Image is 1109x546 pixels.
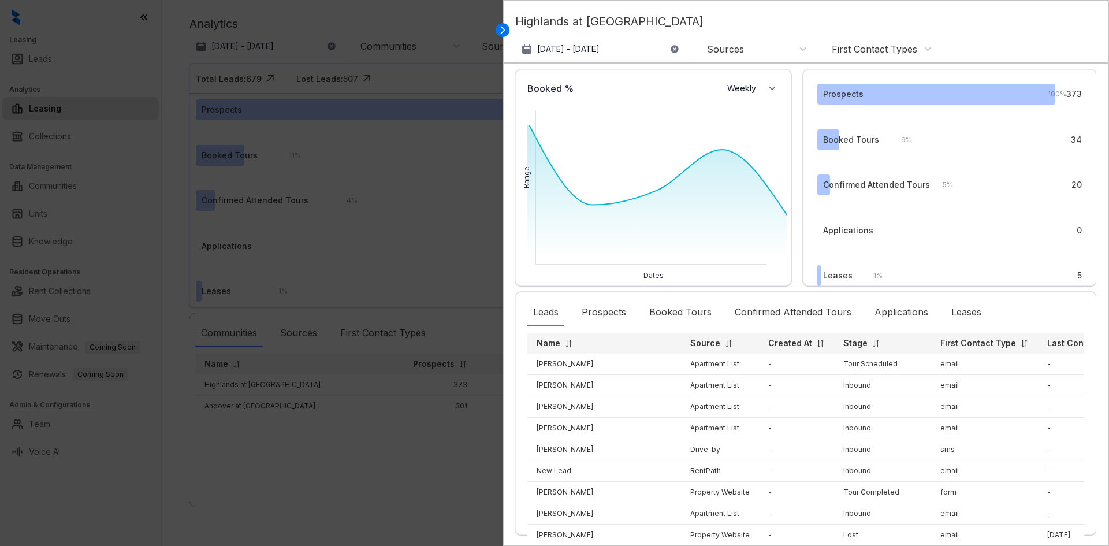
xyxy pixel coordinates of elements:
[727,83,762,94] span: Weekly
[931,354,1038,375] td: email
[527,503,681,525] td: [PERSON_NAME]
[872,339,880,348] img: sorting
[931,418,1038,439] td: email
[1077,269,1082,282] div: 5
[759,375,834,396] td: -
[681,375,759,396] td: Apartment List
[720,78,785,99] button: Weekly
[527,525,681,546] td: [PERSON_NAME]
[946,299,987,326] div: Leases
[527,396,681,418] td: [PERSON_NAME]
[843,337,868,349] p: Stage
[834,354,931,375] td: Tour Scheduled
[834,375,931,396] td: Inbound
[931,375,1038,396] td: email
[527,439,681,460] td: [PERSON_NAME]
[834,439,931,460] td: Inbound
[940,337,1016,349] p: First Contact Type
[522,166,532,188] div: Range
[759,482,834,503] td: -
[834,525,931,546] td: Lost
[515,39,689,60] button: [DATE] - [DATE]
[816,339,825,348] img: sorting
[931,439,1038,460] td: sms
[823,179,930,191] div: Confirmed Attended Tours
[1066,88,1082,101] div: 373
[1077,224,1082,237] div: 0
[834,418,931,439] td: Inbound
[681,482,759,503] td: Property Website
[931,503,1038,525] td: email
[522,270,785,281] div: Dates
[527,418,681,439] td: [PERSON_NAME]
[522,76,579,101] div: Booked %
[823,88,864,101] div: Prospects
[823,224,873,237] div: Applications
[681,525,759,546] td: Property Website
[890,133,912,146] div: 9 %
[643,299,717,326] div: Booked Tours
[527,482,681,503] td: [PERSON_NAME]
[931,525,1038,546] td: email
[1071,133,1082,146] div: 34
[832,43,917,55] div: First Contact Types
[690,337,720,349] p: Source
[823,133,879,146] div: Booked Tours
[537,43,600,55] p: [DATE] - [DATE]
[931,482,1038,503] td: form
[564,339,573,348] img: sorting
[681,354,759,375] td: Apartment List
[515,13,1096,39] p: Highlands at [GEOGRAPHIC_DATA]
[823,269,853,282] div: Leases
[834,396,931,418] td: Inbound
[681,460,759,482] td: RentPath
[768,337,812,349] p: Created At
[759,525,834,546] td: -
[931,460,1038,482] td: email
[834,460,931,482] td: Inbound
[681,396,759,418] td: Apartment List
[931,179,953,191] div: 5 %
[834,503,931,525] td: Inbound
[869,299,934,326] div: Applications
[1020,339,1029,348] img: sorting
[681,439,759,460] td: Drive-by
[759,460,834,482] td: -
[729,299,857,326] div: Confirmed Attended Tours
[527,460,681,482] td: New Lead
[759,503,834,525] td: -
[527,299,564,326] div: Leads
[576,299,632,326] div: Prospects
[527,375,681,396] td: [PERSON_NAME]
[862,269,883,282] div: 1 %
[931,396,1038,418] td: email
[527,354,681,375] td: [PERSON_NAME]
[1036,88,1066,101] div: 100 %
[537,337,560,349] p: Name
[759,418,834,439] td: -
[834,482,931,503] td: Tour Completed
[724,339,733,348] img: sorting
[707,43,744,55] div: Sources
[681,418,759,439] td: Apartment List
[681,503,759,525] td: Apartment List
[759,396,834,418] td: -
[1071,179,1082,191] div: 20
[759,439,834,460] td: -
[759,354,834,375] td: -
